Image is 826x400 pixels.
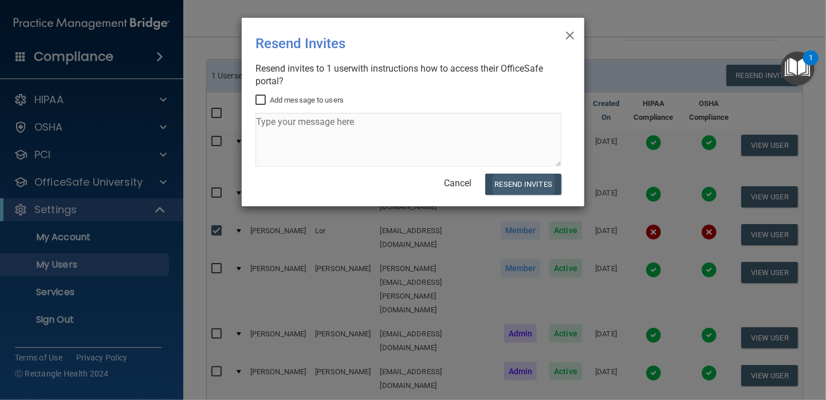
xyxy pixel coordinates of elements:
label: Add message to users [255,93,344,107]
input: Add message to users [255,96,269,105]
button: Open Resource Center, 1 new notification [781,52,815,85]
div: Resend Invites [255,27,524,60]
iframe: Drift Widget Chat Controller [769,321,812,364]
a: Cancel [444,178,471,189]
span: × [565,22,575,45]
button: Resend Invites [485,174,561,195]
div: 1 [809,58,813,73]
div: Resend invites to 1 user with instructions how to access their OfficeSafe portal? [255,62,561,88]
